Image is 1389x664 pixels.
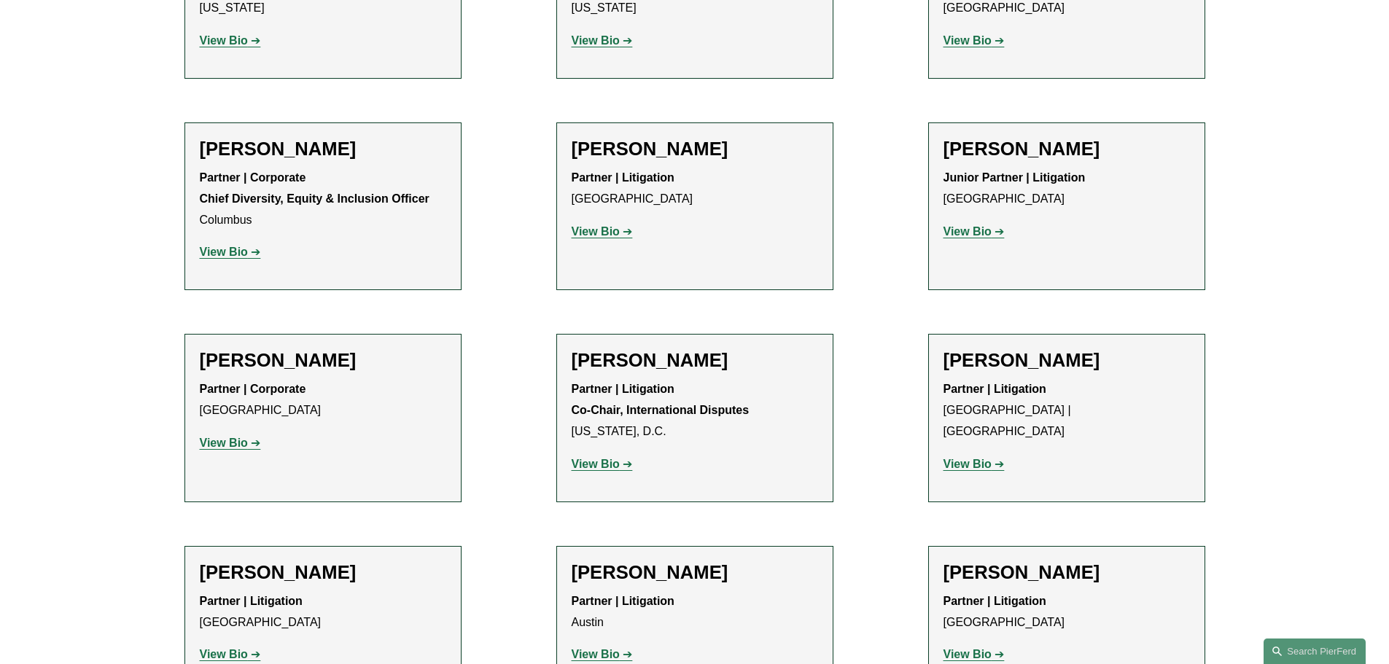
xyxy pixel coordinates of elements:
h2: [PERSON_NAME] [200,349,446,372]
p: [GEOGRAPHIC_DATA] | [GEOGRAPHIC_DATA] [943,379,1190,442]
p: [US_STATE], D.C. [572,379,818,442]
strong: View Bio [572,648,620,660]
p: Columbus [200,168,446,230]
strong: View Bio [943,648,992,660]
a: Search this site [1264,638,1366,664]
h2: [PERSON_NAME] [572,561,818,584]
h2: [PERSON_NAME] [572,349,818,372]
a: View Bio [943,648,1005,660]
a: View Bio [572,458,633,470]
strong: Partner | Litigation [943,595,1046,607]
p: [GEOGRAPHIC_DATA] [943,591,1190,633]
a: View Bio [943,34,1005,47]
h2: [PERSON_NAME] [200,138,446,160]
strong: Partner | Litigation Co-Chair, International Disputes [572,383,750,416]
strong: View Bio [200,648,248,660]
h2: [PERSON_NAME] [572,138,818,160]
strong: View Bio [200,34,248,47]
a: View Bio [943,225,1005,238]
a: View Bio [200,246,261,258]
h2: [PERSON_NAME] [943,561,1190,584]
a: View Bio [200,34,261,47]
a: View Bio [572,648,633,660]
strong: View Bio [572,458,620,470]
a: View Bio [572,225,633,238]
p: [GEOGRAPHIC_DATA] [572,168,818,210]
strong: View Bio [200,246,248,258]
strong: View Bio [943,458,992,470]
h2: [PERSON_NAME] [943,138,1190,160]
strong: View Bio [200,437,248,449]
a: View Bio [572,34,633,47]
strong: View Bio [943,34,992,47]
p: [GEOGRAPHIC_DATA] [200,379,446,421]
strong: Partner | Litigation [943,383,1046,395]
strong: Partner | Corporate Chief Diversity, Equity & Inclusion Officer [200,171,429,205]
a: View Bio [943,458,1005,470]
strong: View Bio [943,225,992,238]
p: [GEOGRAPHIC_DATA] [200,591,446,633]
p: [GEOGRAPHIC_DATA] [943,168,1190,210]
strong: Partner | Litigation [572,171,674,184]
p: Austin [572,591,818,633]
strong: View Bio [572,34,620,47]
strong: View Bio [572,225,620,238]
h2: [PERSON_NAME] [943,349,1190,372]
strong: Partner | Litigation [200,595,303,607]
a: View Bio [200,648,261,660]
h2: [PERSON_NAME] [200,561,446,584]
strong: Partner | Corporate [200,383,306,395]
strong: Partner | Litigation [572,595,674,607]
a: View Bio [200,437,261,449]
strong: Junior Partner | Litigation [943,171,1086,184]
